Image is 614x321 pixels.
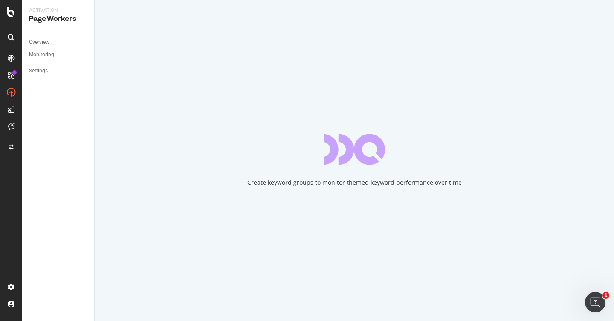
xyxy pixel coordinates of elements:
[602,292,609,299] span: 1
[29,50,54,59] div: Monitoring
[29,38,49,47] div: Overview
[29,66,48,75] div: Settings
[29,7,87,14] div: Activation
[247,178,462,187] div: Create keyword groups to monitor themed keyword performance over time
[29,38,88,47] a: Overview
[29,66,88,75] a: Settings
[29,50,88,59] a: Monitoring
[585,292,605,312] iframe: Intercom live chat
[29,14,87,24] div: PageWorkers
[324,134,385,165] div: animation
